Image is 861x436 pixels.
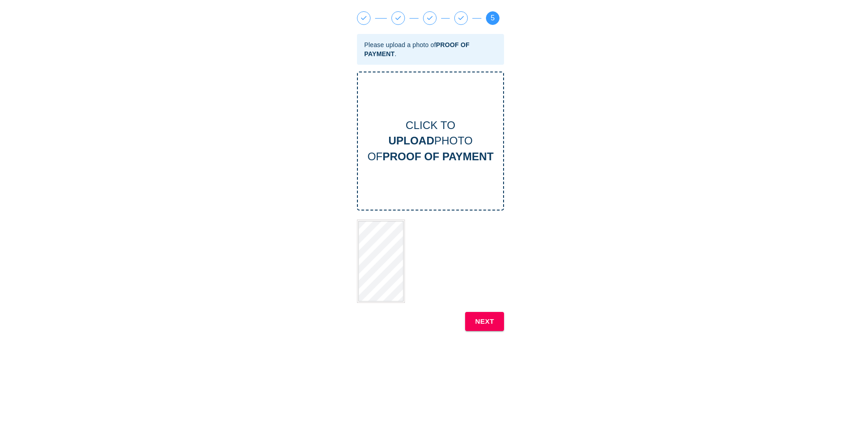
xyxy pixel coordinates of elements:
b: NEXT [475,316,494,327]
span: 3 [423,12,436,24]
b: UPLOAD [388,134,434,147]
span: 4 [455,12,467,24]
span: 5 [486,12,499,24]
div: CLICK TO PHOTO OF [358,118,503,164]
b: PROOF OF PAYMENT [382,150,493,163]
button: NEXT [465,312,504,331]
div: Please upload a photo of . [364,40,497,58]
span: 2 [392,12,404,24]
span: 1 [357,12,370,24]
b: PROOF OF PAYMENT [364,41,470,57]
